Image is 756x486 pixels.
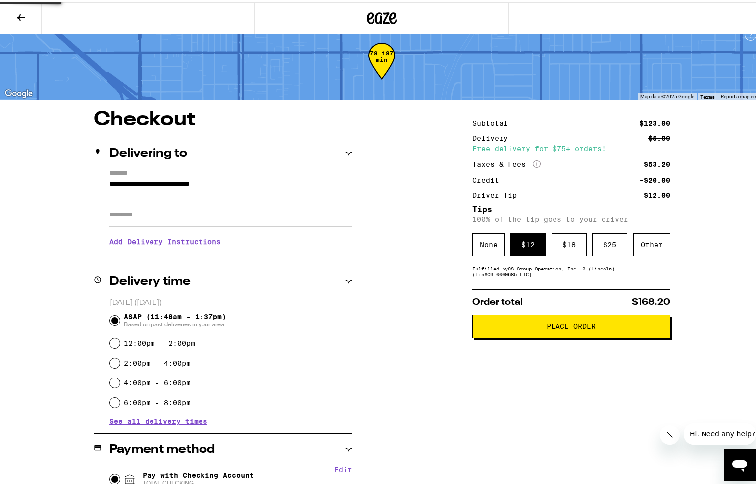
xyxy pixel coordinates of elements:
[109,273,191,285] h2: Delivery time
[109,415,207,422] button: See all delivery times
[472,143,670,150] div: Free delivery for $75+ orders!
[472,117,515,124] div: Subtotal
[552,231,587,254] div: $ 18
[124,377,191,384] label: 4:00pm - 6:00pm
[472,213,670,221] p: 100% of the tip goes to your driver
[124,357,191,365] label: 2:00pm - 4:00pm
[472,295,523,304] span: Order total
[472,312,670,336] button: Place Order
[368,48,395,85] div: 78-187 min
[2,85,35,98] img: Google
[143,477,254,485] span: TOTAL CHECKING
[143,469,254,485] span: Pay with Checking Account
[510,231,546,254] div: $ 12
[109,251,352,259] p: We'll contact you at [PHONE_NUMBER] when we arrive
[109,441,215,453] h2: Payment method
[472,263,670,275] div: Fulfilled by CS Group Operation, Inc. 2 (Lincoln) (Lic# C9-0000685-LIC )
[124,310,226,326] span: ASAP (11:48am - 1:37pm)
[639,174,670,181] div: -$20.00
[124,337,195,345] label: 12:00pm - 2:00pm
[110,296,352,305] p: [DATE] ([DATE])
[644,189,670,196] div: $12.00
[700,91,715,97] a: Terms
[592,231,627,254] div: $ 25
[660,423,680,442] iframe: Close message
[109,145,187,157] h2: Delivering to
[472,132,515,139] div: Delivery
[633,231,670,254] div: Other
[648,132,670,139] div: $5.00
[124,318,226,326] span: Based on past deliveries in your area
[639,117,670,124] div: $123.00
[632,295,670,304] span: $168.20
[684,421,756,442] iframe: Message from company
[472,189,524,196] div: Driver Tip
[109,228,352,251] h3: Add Delivery Instructions
[334,463,352,471] button: Edit
[472,158,541,166] div: Taxes & Fees
[94,108,352,127] h1: Checkout
[644,159,670,165] div: $53.20
[2,85,35,98] a: Open this area in Google Maps (opens a new window)
[724,446,756,478] iframe: Button to launch messaging window
[472,174,506,181] div: Credit
[640,91,694,97] span: Map data ©2025 Google
[472,203,670,211] h5: Tips
[124,396,191,404] label: 6:00pm - 8:00pm
[547,321,596,327] span: Place Order
[472,231,505,254] div: None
